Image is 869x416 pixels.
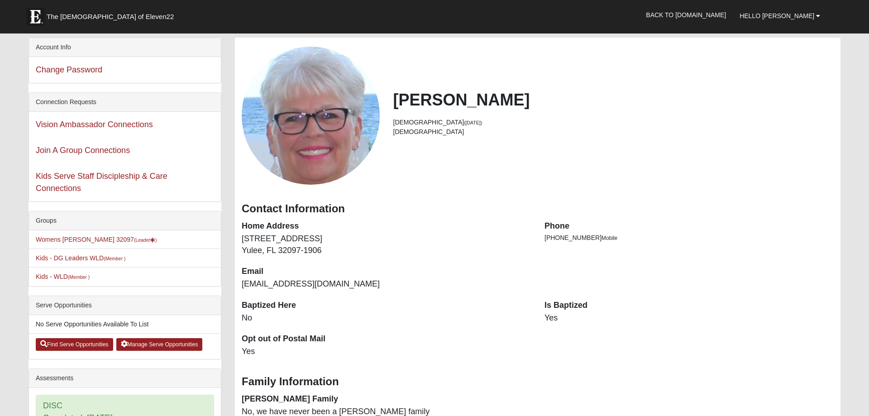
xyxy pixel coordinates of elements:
small: (Leader ) [134,237,157,243]
div: Connection Requests [29,93,221,112]
a: Back to [DOMAIN_NAME] [639,4,733,26]
dt: Email [242,266,531,277]
a: Hello [PERSON_NAME] [733,5,827,27]
li: [DEMOGRAPHIC_DATA] [393,127,834,137]
a: Find Serve Opportunities [36,338,113,351]
dt: Baptized Here [242,300,531,311]
a: The [DEMOGRAPHIC_DATA] of Eleven22 [22,3,203,26]
a: Join A Group Connections [36,146,130,155]
dt: Phone [544,220,834,232]
div: Groups [29,211,221,230]
span: Hello [PERSON_NAME] [740,12,814,19]
dt: Opt out of Postal Mail [242,333,531,345]
a: Womens [PERSON_NAME] 32097(Leader) [36,236,157,243]
span: Mobile [602,235,617,241]
dd: Yes [242,346,531,358]
small: (Member ) [104,256,125,261]
div: Account Info [29,38,221,57]
a: Change Password [36,65,102,74]
h2: [PERSON_NAME] [393,90,834,110]
a: Manage Serve Opportunities [116,338,203,351]
img: Eleven22 logo [26,8,44,26]
li: No Serve Opportunities Available To List [29,315,221,334]
dt: [PERSON_NAME] Family [242,393,531,405]
a: Kids - DG Leaders WLD(Member ) [36,254,126,262]
a: Vision Ambassador Connections [36,120,153,129]
li: [PHONE_NUMBER] [544,233,834,243]
dd: Yes [544,312,834,324]
a: View Fullsize Photo [242,110,380,120]
dd: [EMAIL_ADDRESS][DOMAIN_NAME] [242,278,531,290]
dd: No [242,312,531,324]
span: The [DEMOGRAPHIC_DATA] of Eleven22 [47,12,174,21]
a: Kids - WLD(Member ) [36,273,90,280]
dt: Is Baptized [544,300,834,311]
dt: Home Address [242,220,531,232]
h3: Contact Information [242,202,834,215]
div: Assessments [29,369,221,388]
li: [DEMOGRAPHIC_DATA] [393,118,834,127]
dd: [STREET_ADDRESS] Yulee, FL 32097-1906 [242,233,531,256]
div: Serve Opportunities [29,296,221,315]
a: Kids Serve Staff Discipleship & Care Connections [36,172,167,193]
small: (Member ) [68,274,90,280]
h3: Family Information [242,375,834,388]
small: ([DATE]) [464,120,482,125]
